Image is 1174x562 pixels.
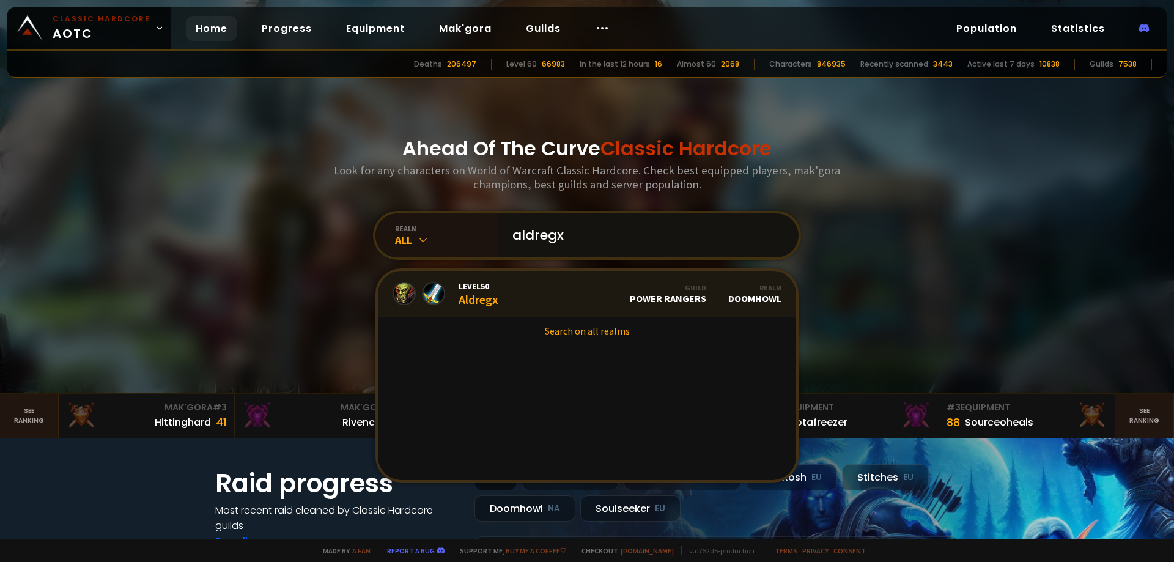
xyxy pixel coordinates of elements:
[252,16,322,41] a: Progress
[1090,59,1113,70] div: Guilds
[967,59,1035,70] div: Active last 7 days
[506,59,537,70] div: Level 60
[947,401,961,413] span: # 3
[939,394,1115,438] a: #3Equipment88Sourceoheals
[580,495,681,522] div: Soulseeker
[817,59,846,70] div: 846935
[728,283,781,305] div: Doomhowl
[155,415,211,430] div: Hittinghard
[542,59,565,70] div: 66983
[574,546,674,555] span: Checkout
[770,401,931,414] div: Equipment
[721,59,739,70] div: 2068
[763,394,939,438] a: #2Equipment88Notafreezer
[947,16,1027,41] a: Population
[802,546,829,555] a: Privacy
[965,415,1033,430] div: Sourceoheals
[342,415,381,430] div: Rivench
[1039,59,1060,70] div: 10838
[7,7,171,49] a: Classic HardcoreAOTC
[235,394,411,438] a: Mak'Gora#2Rivench100
[655,503,665,515] small: EU
[1041,16,1115,41] a: Statistics
[516,16,570,41] a: Guilds
[860,59,928,70] div: Recently scanned
[215,534,295,548] a: See all progress
[1115,394,1174,438] a: Seeranking
[213,401,227,413] span: # 3
[186,16,237,41] a: Home
[242,401,403,414] div: Mak'Gora
[53,13,150,43] span: AOTC
[395,224,498,233] div: realm
[452,546,566,555] span: Support me,
[548,503,560,515] small: NA
[600,135,772,162] span: Classic Hardcore
[395,233,498,247] div: All
[447,59,476,70] div: 206497
[775,546,797,555] a: Terms
[59,394,235,438] a: Mak'Gora#3Hittinghard41
[933,59,953,70] div: 3443
[580,59,650,70] div: In the last 12 hours
[414,59,442,70] div: Deaths
[728,283,781,292] div: Realm
[621,546,674,555] a: [DOMAIN_NAME]
[677,59,716,70] div: Almost 60
[352,546,371,555] a: a fan
[329,163,845,191] h3: Look for any characters on World of Warcraft Classic Hardcore. Check best equipped players, mak'g...
[630,283,706,292] div: Guild
[789,415,847,430] div: Notafreezer
[402,134,772,163] h1: Ahead Of The Curve
[215,464,460,503] h1: Raid progress
[215,503,460,533] h4: Most recent raid cleaned by Classic Hardcore guilds
[378,271,796,317] a: Level50AldregxGuildPower RangersRealmDoomhowl
[630,283,706,305] div: Power Rangers
[216,414,227,431] div: 41
[53,13,150,24] small: Classic Hardcore
[947,414,960,431] div: 88
[429,16,501,41] a: Mak'gora
[459,281,498,307] div: Aldregx
[1118,59,1137,70] div: 7538
[746,464,837,490] div: Nek'Rosh
[387,546,435,555] a: Report a bug
[66,401,227,414] div: Mak'Gora
[474,495,575,522] div: Doomhowl
[769,59,812,70] div: Characters
[947,401,1107,414] div: Equipment
[811,471,822,484] small: EU
[681,546,755,555] span: v. d752d5 - production
[655,59,662,70] div: 16
[505,213,784,257] input: Search a character...
[316,546,371,555] span: Made by
[378,317,796,344] a: Search on all realms
[903,471,914,484] small: EU
[506,546,566,555] a: Buy me a coffee
[842,464,929,490] div: Stitches
[336,16,415,41] a: Equipment
[459,281,498,292] span: Level 50
[833,546,866,555] a: Consent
